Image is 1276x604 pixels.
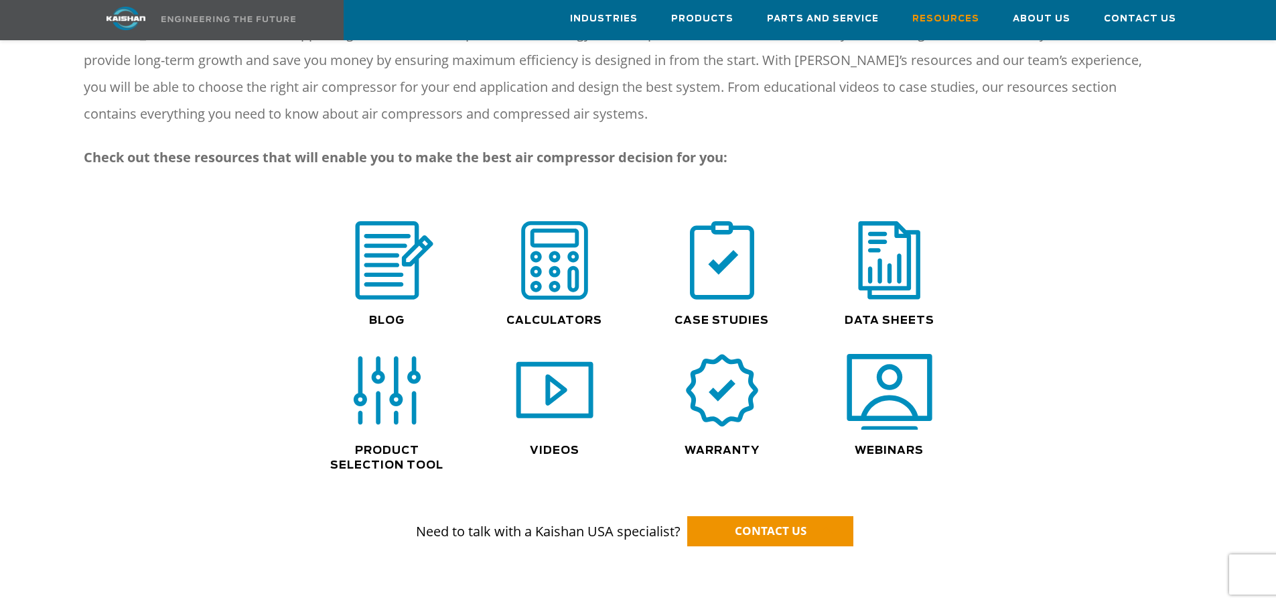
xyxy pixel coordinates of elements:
img: warranty icon [683,351,761,430]
span: Resources [912,11,979,27]
a: Resources [912,1,979,37]
span: CONTACT US [735,523,806,538]
span: Contact Us [1104,11,1176,27]
span: Parts and Service [767,11,879,27]
a: Blog [369,315,405,326]
div: warranty icon [645,351,799,430]
img: data sheets icon [851,221,928,300]
img: case study icon [683,221,761,300]
a: Product Selection Tool [330,445,443,471]
a: CONTACT US [687,516,853,546]
a: Case Studies [675,315,769,326]
a: Warranty [685,445,760,456]
img: Engineering the future [161,16,295,22]
div: calculator icon [478,221,632,300]
span: Products [671,11,733,27]
a: Calculators [506,315,602,326]
a: Data Sheets [845,315,934,326]
img: calculator icon [516,221,593,300]
img: blog icon [341,221,433,300]
strong: Check out these resources that will enable you to make the best air compressor decision for you: [84,148,727,166]
img: selection icon [348,351,426,430]
a: Webinars [855,445,924,456]
div: video icon [478,351,632,430]
div: webinars icon [812,351,967,430]
a: Industries [570,1,638,37]
img: kaishan logo [76,7,176,30]
img: video icon [516,351,593,430]
span: Industries [570,11,638,27]
a: Parts and Service [767,1,879,37]
div: selection icon [310,351,464,430]
div: data sheets icon [812,221,967,300]
p: Need to talk with a Kaishan USA specialist? [84,496,1193,542]
div: case study icon [645,221,799,300]
span: About Us [1013,11,1070,27]
a: Contact Us [1104,1,1176,37]
a: Videos [530,445,579,456]
img: webinars icon [847,348,932,434]
a: Products [671,1,733,37]
p: [PERSON_NAME] is dedicated to supporting the future of compression technology. We compiled a list... [84,20,1147,127]
div: blog icon [303,221,471,300]
a: About Us [1013,1,1070,37]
